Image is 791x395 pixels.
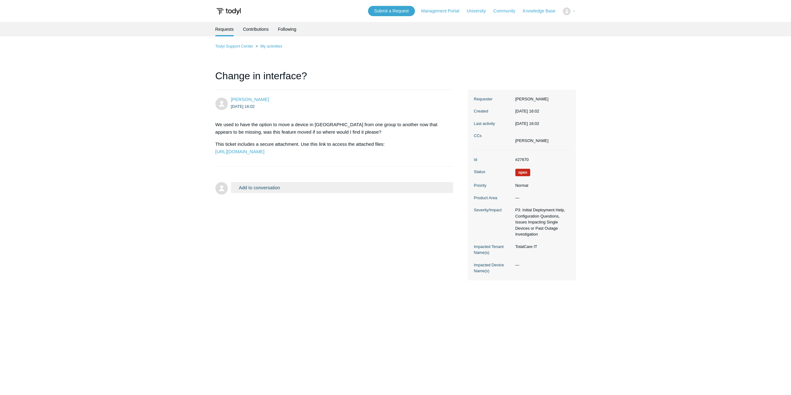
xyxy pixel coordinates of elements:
a: Contributions [243,22,269,36]
dd: P3: Initial Deployment Help, Configuration Questions, Issues Impacting Single Devices or Past Out... [512,207,570,237]
span: We are working on a response for you [515,169,531,176]
p: We used to have the option to move a device in [GEOGRAPHIC_DATA] from one group to another now th... [215,121,447,136]
dt: Priority [474,182,512,189]
a: [URL][DOMAIN_NAME] [215,149,264,154]
dd: #27670 [512,157,570,163]
dt: Created [474,108,512,114]
dd: TotalCare IT [512,244,570,250]
dd: — [512,262,570,268]
time: 2025-08-26T16:02:21+00:00 [515,121,539,126]
span: Ray Belden [231,97,269,102]
p: This ticket includes a secure attachment. Use this link to access the attached files: [215,140,447,155]
time: 2025-08-26T16:02:21Z [231,104,255,109]
dt: CCs [474,133,512,139]
a: Following [278,22,296,36]
dt: Last activity [474,121,512,127]
a: Community [493,8,522,14]
dd: — [512,195,570,201]
dd: [PERSON_NAME] [512,96,570,102]
a: University [467,8,492,14]
a: [PERSON_NAME] [231,97,269,102]
li: Todyl Support Center [215,44,255,48]
a: Management Portal [421,8,465,14]
dt: Requester [474,96,512,102]
time: 2025-08-26T16:02:21+00:00 [515,109,539,113]
a: Todyl Support Center [215,44,253,48]
a: Knowledge Base [523,8,562,14]
h1: Change in interface? [215,68,453,90]
dt: Id [474,157,512,163]
dd: Normal [512,182,570,189]
dt: Impacted Tenant Name(s) [474,244,512,256]
img: Todyl Support Center Help Center home page [215,6,242,17]
dt: Product Area [474,195,512,201]
a: Submit a Request [368,6,415,16]
dt: Status [474,169,512,175]
li: Nick Burrows [515,138,549,144]
a: My activities [260,44,282,48]
button: Add to conversation [231,182,453,193]
dt: Impacted Device Name(s) [474,262,512,274]
li: My activities [254,44,282,48]
dt: Severity/Impact [474,207,512,213]
li: Requests [215,22,234,36]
